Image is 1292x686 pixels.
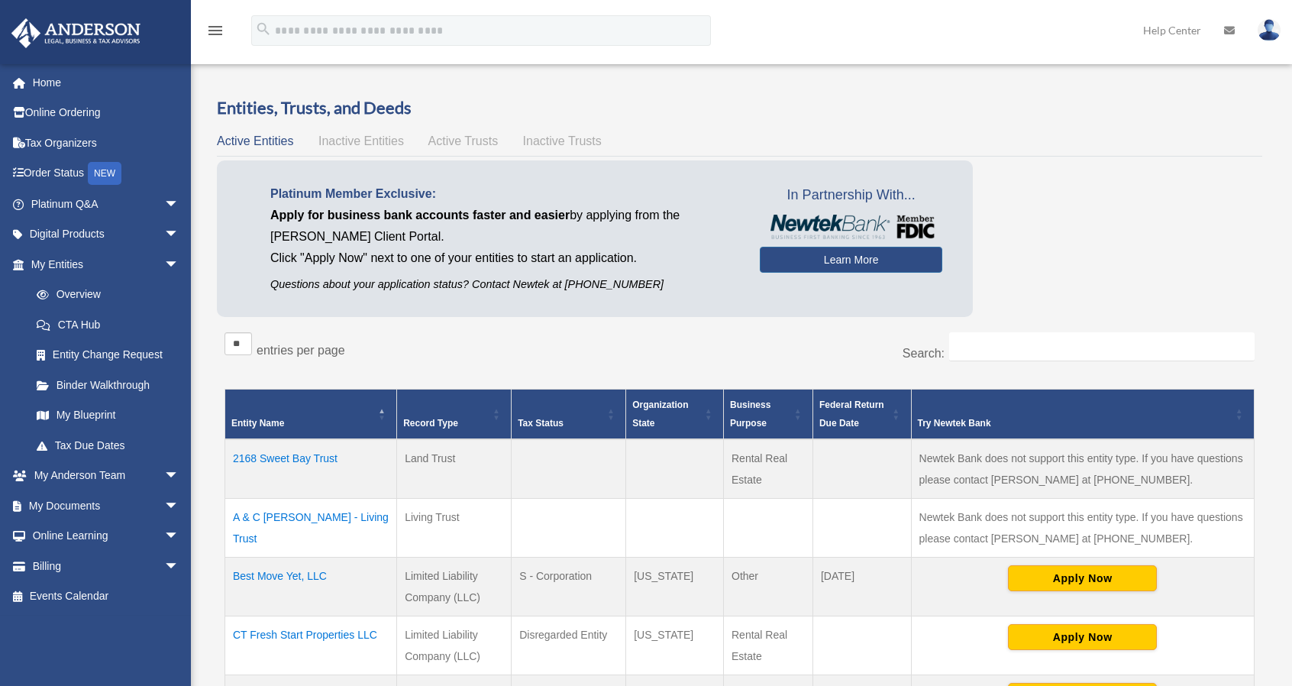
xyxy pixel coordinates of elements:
[270,275,737,294] p: Questions about your application status? Contact Newtek at [PHONE_NUMBER]
[164,521,195,552] span: arrow_drop_down
[11,98,202,128] a: Online Ordering
[1008,565,1157,591] button: Apply Now
[21,280,187,310] a: Overview
[812,389,911,439] th: Federal Return Due Date: Activate to sort
[397,557,512,616] td: Limited Liability Company (LLC)
[1008,624,1157,650] button: Apply Now
[724,439,813,499] td: Rental Real Estate
[397,616,512,675] td: Limited Liability Company (LLC)
[225,439,397,499] td: 2168 Sweet Bay Trust
[88,162,121,185] div: NEW
[1258,19,1281,41] img: User Pic
[11,551,202,581] a: Billingarrow_drop_down
[225,557,397,616] td: Best Move Yet, LLC
[164,219,195,251] span: arrow_drop_down
[812,557,911,616] td: [DATE]
[11,490,202,521] a: My Documentsarrow_drop_down
[911,498,1254,557] td: Newtek Bank does not support this entity type. If you have questions please contact [PERSON_NAME]...
[397,498,512,557] td: Living Trust
[11,67,202,98] a: Home
[231,418,284,429] span: Entity Name
[255,21,272,37] i: search
[225,389,397,439] th: Entity Name: Activate to invert sorting
[918,414,1231,432] div: Try Newtek Bank
[217,96,1262,120] h3: Entities, Trusts, and Deeds
[164,249,195,280] span: arrow_drop_down
[512,616,626,675] td: Disregarded Entity
[11,461,202,491] a: My Anderson Teamarrow_drop_down
[724,389,813,439] th: Business Purpose: Activate to sort
[164,490,195,522] span: arrow_drop_down
[11,128,202,158] a: Tax Organizers
[512,389,626,439] th: Tax Status: Activate to sort
[318,134,404,147] span: Inactive Entities
[903,347,945,360] label: Search:
[11,581,202,612] a: Events Calendar
[767,215,935,239] img: NewtekBankLogoSM.png
[217,134,293,147] span: Active Entities
[164,551,195,582] span: arrow_drop_down
[11,521,202,552] a: Online Learningarrow_drop_down
[911,439,1254,499] td: Newtek Bank does not support this entity type. If you have questions please contact [PERSON_NAME]...
[819,400,884,429] span: Federal Return Due Date
[11,219,202,250] a: Digital Productsarrow_drop_down
[403,418,458,429] span: Record Type
[206,27,224,40] a: menu
[11,189,202,219] a: Platinum Q&Aarrow_drop_down
[523,134,602,147] span: Inactive Trusts
[164,189,195,220] span: arrow_drop_down
[270,183,737,205] p: Platinum Member Exclusive:
[270,248,737,269] p: Click "Apply Now" next to one of your entities to start an application.
[21,370,195,400] a: Binder Walkthrough
[632,400,688,429] span: Organization State
[11,249,195,280] a: My Entitiesarrow_drop_down
[397,439,512,499] td: Land Trust
[21,430,195,461] a: Tax Due Dates
[21,309,195,340] a: CTA Hub
[21,400,195,431] a: My Blueprint
[206,21,224,40] i: menu
[270,205,737,248] p: by applying from the [PERSON_NAME] Client Portal.
[760,247,942,273] a: Learn More
[760,183,942,208] span: In Partnership With...
[428,134,499,147] span: Active Trusts
[270,209,570,222] span: Apply for business bank accounts faster and easier
[626,557,724,616] td: [US_STATE]
[257,344,345,357] label: entries per page
[911,389,1254,439] th: Try Newtek Bank : Activate to sort
[724,557,813,616] td: Other
[724,616,813,675] td: Rental Real Estate
[626,616,724,675] td: [US_STATE]
[518,418,564,429] span: Tax Status
[225,616,397,675] td: CT Fresh Start Properties LLC
[512,557,626,616] td: S - Corporation
[21,340,195,371] a: Entity Change Request
[7,18,145,48] img: Anderson Advisors Platinum Portal
[397,389,512,439] th: Record Type: Activate to sort
[11,158,202,189] a: Order StatusNEW
[626,389,724,439] th: Organization State: Activate to sort
[730,400,770,429] span: Business Purpose
[164,461,195,492] span: arrow_drop_down
[225,498,397,557] td: A & C [PERSON_NAME] - Living Trust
